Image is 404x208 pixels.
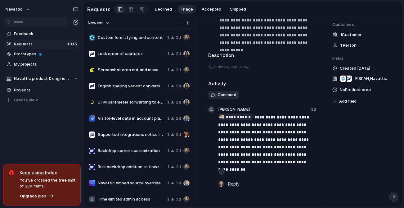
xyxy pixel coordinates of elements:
span: Triage [181,6,193,12]
span: Visitor-level data in account playbooks [98,115,165,122]
span: Custom form styling and content [98,35,165,41]
span: Customers [332,21,397,28]
span: Backdrop corner customization [98,148,165,154]
h2: Activity [208,80,226,87]
span: Accepted [202,6,221,12]
span: Comment [218,92,237,98]
span: 1 [167,164,170,170]
span: 1 [167,180,170,186]
span: 1 Person [340,42,357,49]
button: Declined [152,5,175,14]
span: Supported integrations notice in NavatticJS [98,132,165,138]
span: Created [DATE] [340,65,370,72]
span: Navattic embed source override [98,180,165,186]
span: Lock order of captures [98,51,165,57]
span: Projects [14,87,79,93]
span: 3d [176,164,181,170]
span: Screenshot area cut and move [98,67,165,73]
span: Fields [332,55,397,62]
span: Feedback [14,31,79,37]
span: navattic [6,6,23,12]
a: Prototypes [3,49,81,59]
span: No Product area [340,86,371,94]
span: 2d [176,67,181,73]
span: 1 [167,67,170,73]
span: 1 [167,115,170,122]
button: navattic [3,4,34,14]
span: 2d [176,83,181,89]
span: You've crossed the free limit of 300 items [20,177,75,189]
span: 1015 [67,41,78,47]
span: Upgrade plan [20,193,46,199]
span: Create view [14,97,38,103]
button: Accepted [199,5,224,14]
span: 2d [176,99,181,105]
button: Triage [177,5,196,14]
a: My projects [3,60,81,69]
span: 1 [167,196,170,202]
span: 3d [311,106,317,113]
span: 2d [176,115,181,122]
button: Add field [332,97,357,105]
span: 2d [176,148,181,154]
a: Requests1015 [3,39,81,49]
span: My projects [14,61,79,67]
button: Comment [208,91,239,99]
span: 3d [176,180,181,186]
h2: Requests [87,6,110,13]
span: 1 [167,51,170,57]
button: Newest [87,19,111,27]
a: Feedback [3,29,81,39]
span: 1 [167,35,170,41]
h2: Description [208,52,317,59]
button: Create view [3,95,81,105]
span: 3d [176,196,181,202]
span: 1 Customer [340,32,361,38]
span: Bulk backdrop addition to flows [98,164,165,170]
span: 1 [167,99,170,105]
div: 💻 [6,76,12,82]
span: 1 [167,148,170,154]
button: Upgrade plan [18,192,56,201]
span: FISPAN , Navattic [355,76,387,82]
button: 💻Navattic product & engineering [3,74,81,83]
span: Newest [88,20,103,26]
span: 1 [167,132,170,138]
span: Reply [228,180,240,187]
a: Projects [3,86,81,95]
span: Keep using Index [20,169,75,176]
span: 2d [176,132,181,138]
span: UTM parameter forwarding to embedded forms [98,99,165,105]
span: Prototypes [14,51,79,57]
span: Requests [14,41,65,47]
button: Shipped [227,5,249,14]
span: Declined [155,6,172,12]
span: [PERSON_NAME] [218,106,250,113]
span: 1d [176,35,181,41]
span: Time-limited admin access [98,196,165,202]
span: 1 [167,83,170,89]
span: 2d [176,51,181,57]
span: Shipped [230,6,246,12]
span: English spelling variant conversion [98,83,165,89]
span: Add field [339,98,357,104]
span: Navattic product & engineering [14,76,71,82]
